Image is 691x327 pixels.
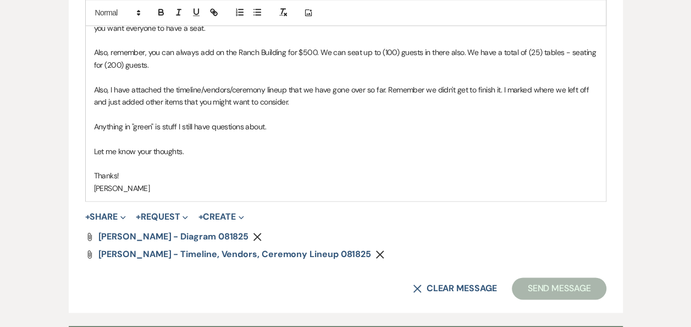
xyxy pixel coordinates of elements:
[198,212,244,221] button: Create
[94,121,598,133] p: Anything in "green" is stuff I still have questions about.
[94,182,598,194] p: [PERSON_NAME]
[136,212,188,221] button: Request
[98,232,249,241] a: [PERSON_NAME] - Diagram 081825
[85,212,126,221] button: Share
[512,277,606,299] button: Send Message
[198,212,203,221] span: +
[94,46,598,71] p: Also, remember, you can always add on the Ranch Building for $500. We can seat up to (100) guests...
[136,212,141,221] span: +
[94,145,598,157] p: Let me know your thoughts.
[94,84,598,108] p: Also, I have attached the timeline/vendors/ceremony lineup that we have gone over so far. Remembe...
[98,250,371,259] a: [PERSON_NAME] - Timeline, Vendors, Ceremony Lineup 081825
[413,284,496,293] button: Clear message
[85,212,90,221] span: +
[94,170,598,182] p: Thanks!
[98,231,249,242] span: [PERSON_NAME] - Diagram 081825
[98,248,371,260] span: [PERSON_NAME] - Timeline, Vendors, Ceremony Lineup 081825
